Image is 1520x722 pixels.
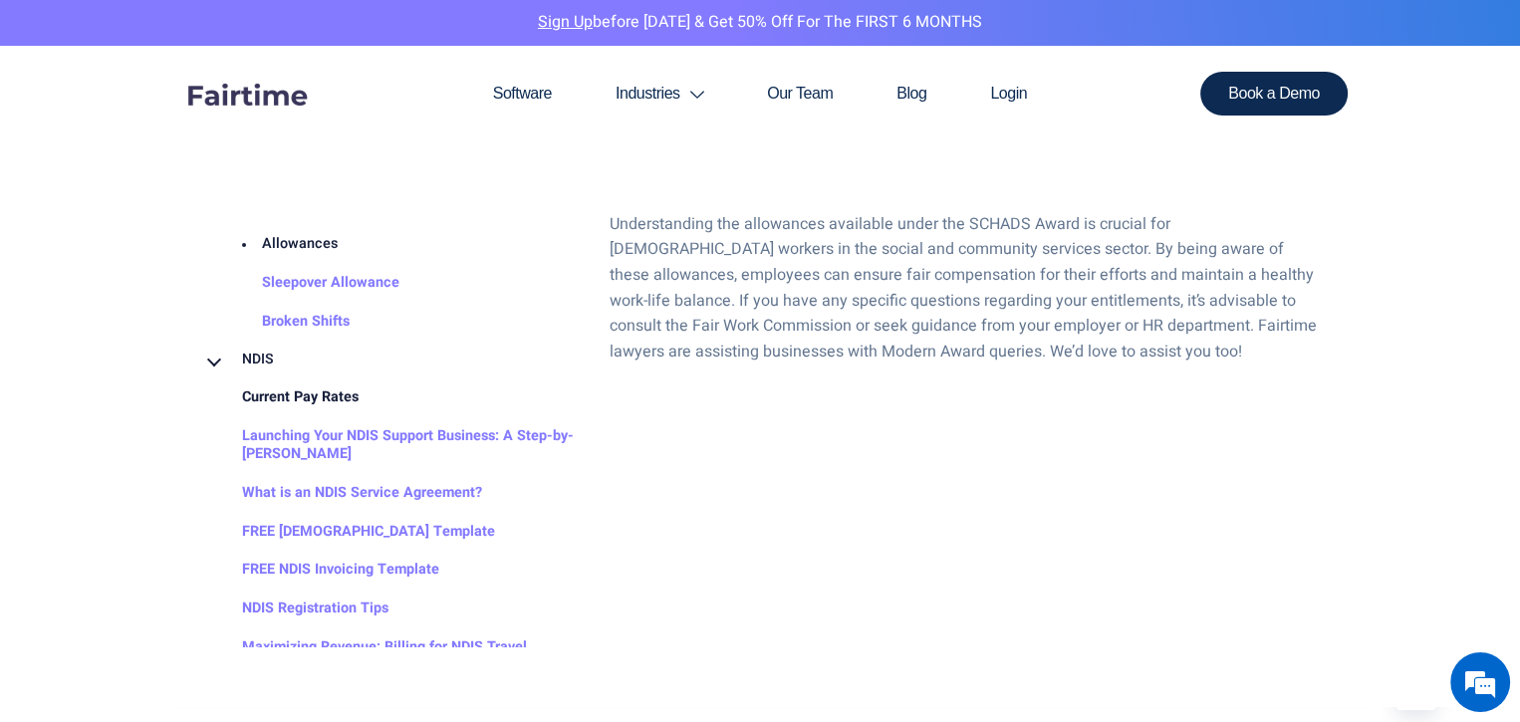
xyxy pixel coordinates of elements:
[584,46,735,141] a: Industries
[222,264,399,303] a: Sleepover Allowance
[202,341,274,378] a: NDIS
[1228,86,1320,102] span: Book a Demo
[202,590,388,628] a: NDIS Registration Tips
[116,227,275,428] span: We're online!
[538,10,593,34] a: Sign Up
[202,474,482,513] a: What is an NDIS Service Agreement?
[222,225,338,264] a: Allowances
[202,417,580,474] a: Launching Your NDIS Support Business: A Step-by-[PERSON_NAME]
[1200,72,1348,116] a: Book a Demo
[610,212,1318,365] p: Understanding the allowances available under the SCHADS Award is crucial for [DEMOGRAPHIC_DATA] w...
[222,303,350,342] a: Broken Shifts
[865,46,958,141] a: Blog
[10,497,380,567] textarea: Type your message and hit 'Enter'
[202,513,495,552] a: FREE [DEMOGRAPHIC_DATA] Template
[461,46,584,141] a: Software
[202,378,359,417] a: Current Pay Rates
[735,46,865,141] a: Our Team
[15,10,1505,36] p: before [DATE] & Get 50% Off for the FIRST 6 MONTHS
[610,379,1311,678] iframe: Need Schads Award Allowances?
[958,46,1059,141] a: Login
[202,628,580,685] a: Maximizing Revenue: Billing for NDIS Travel Allowance
[202,551,439,590] a: FREE NDIS Invoicing Template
